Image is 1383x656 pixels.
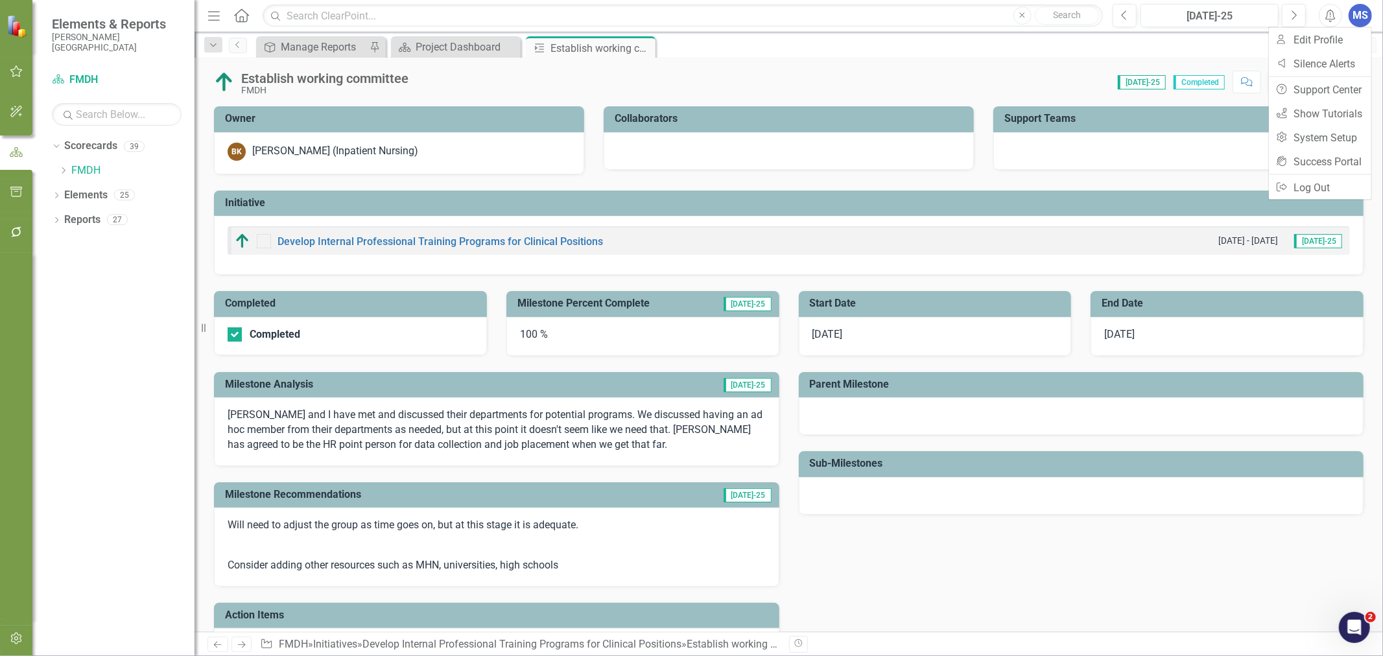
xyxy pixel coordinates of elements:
[279,638,308,650] a: FMDH
[225,609,773,621] h3: Action Items
[1145,8,1274,24] div: [DATE]-25
[52,73,182,88] a: FMDH
[263,5,1103,27] input: Search ClearPoint...
[225,113,578,124] h3: Owner
[394,39,517,55] a: Project Dashboard
[214,72,235,93] img: Above Target
[416,39,517,55] div: Project Dashboard
[1053,10,1081,20] span: Search
[1269,78,1371,102] a: Support Center
[281,39,366,55] div: Manage Reports
[225,298,480,309] h3: Completed
[1118,75,1166,89] span: [DATE]-25
[107,215,128,226] div: 27
[260,637,779,652] div: » » »
[225,489,627,500] h3: Milestone Recommendations
[241,86,408,95] div: FMDH
[810,379,1358,390] h3: Parent Milestone
[225,197,1357,209] h3: Initiative
[228,143,246,161] div: BK
[313,638,357,650] a: Initiatives
[506,317,779,356] div: 100 %
[1174,75,1225,89] span: Completed
[114,190,135,201] div: 25
[228,408,766,452] p: [PERSON_NAME] and I have met and discussed their departments for potential programs. We discussed...
[228,518,766,535] p: Will need to adjust the group as time goes on, but at this stage it is adequate.
[64,213,100,228] a: Reports
[1035,6,1100,25] button: Search
[687,638,819,650] div: Establish working committee
[724,378,772,392] span: [DATE]-25
[241,71,408,86] div: Establish working committee
[1339,612,1370,643] iframe: Intercom live chat
[724,297,772,311] span: [DATE]-25
[1104,328,1135,340] span: [DATE]
[1218,235,1278,247] small: [DATE] - [DATE]
[1269,150,1371,174] a: Success Portal
[225,379,576,390] h3: Milestone Analysis
[1269,52,1371,76] a: Silence Alerts
[1269,126,1371,150] a: System Setup
[64,139,117,154] a: Scorecards
[724,488,772,502] span: [DATE]-25
[1349,4,1372,27] button: MS
[278,235,603,248] a: Develop Internal Professional Training Programs for Clinical Positions
[1365,612,1376,622] span: 2
[550,40,652,56] div: Establish working committee
[252,144,418,159] div: [PERSON_NAME] (Inpatient Nursing)
[812,328,843,340] span: [DATE]
[6,14,29,38] img: ClearPoint Strategy
[1269,176,1371,200] a: Log Out
[52,16,182,32] span: Elements & Reports
[124,141,145,152] div: 39
[52,32,182,53] small: [PERSON_NAME][GEOGRAPHIC_DATA]
[1102,298,1357,309] h3: End Date
[71,163,195,178] a: FMDH
[810,458,1358,469] h3: Sub-Milestones
[1141,4,1279,27] button: [DATE]-25
[615,113,967,124] h3: Collaborators
[1004,113,1357,124] h3: Support Teams
[52,103,182,126] input: Search Below...
[517,298,703,309] h3: Milestone Percent Complete
[1269,28,1371,52] a: Edit Profile
[1269,102,1371,126] a: Show Tutorials
[1294,234,1342,248] span: [DATE]-25
[228,556,766,573] p: Consider adding other resources such as MHN, universities, high schools
[810,298,1065,309] h3: Start Date
[64,188,108,203] a: Elements
[362,638,681,650] a: Develop Internal Professional Training Programs for Clinical Positions
[259,39,366,55] a: Manage Reports
[235,233,250,249] img: Above Target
